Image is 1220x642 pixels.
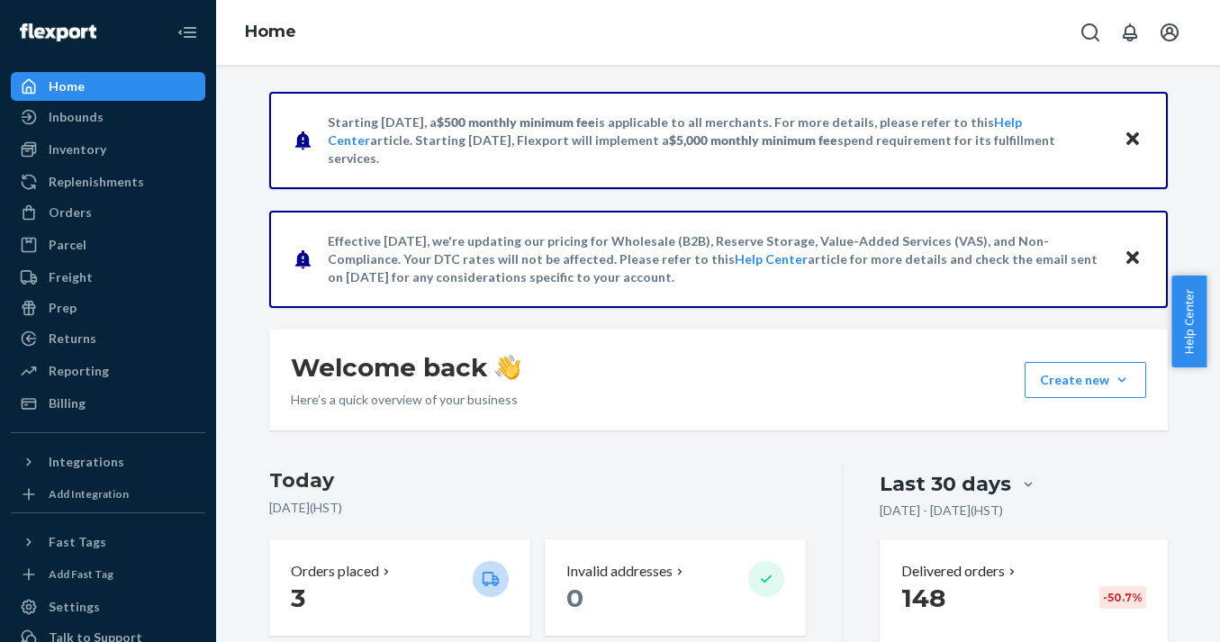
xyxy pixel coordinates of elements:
img: hand-wave emoji [495,355,520,380]
span: 148 [901,583,945,613]
a: Parcel [11,231,205,259]
button: Orders placed 3 [269,539,530,636]
a: Home [245,22,296,41]
button: Close Navigation [169,14,205,50]
button: Create new [1025,362,1146,398]
div: Billing [49,394,86,412]
div: Add Integration [49,486,129,502]
button: Open Search Box [1072,14,1108,50]
div: Add Fast Tag [49,566,113,582]
p: Here’s a quick overview of your business [291,391,520,409]
button: Help Center [1171,276,1206,367]
div: Last 30 days [880,470,1011,498]
div: Inventory [49,140,106,158]
a: Settings [11,592,205,621]
div: Parcel [49,236,86,254]
h3: Today [269,466,807,495]
div: Fast Tags [49,533,106,551]
div: Returns [49,330,96,348]
div: Freight [49,268,93,286]
a: Orders [11,198,205,227]
a: Freight [11,263,205,292]
a: Returns [11,324,205,353]
span: $500 monthly minimum fee [437,114,595,130]
span: 0 [566,583,583,613]
a: Inventory [11,135,205,164]
a: Reporting [11,357,205,385]
p: [DATE] ( HST ) [269,499,807,517]
button: Open account menu [1152,14,1188,50]
a: Add Integration [11,484,205,505]
button: Close [1121,246,1144,272]
ol: breadcrumbs [230,6,311,59]
a: Home [11,72,205,101]
p: Starting [DATE], a is applicable to all merchants. For more details, please refer to this article... [328,113,1107,167]
span: $5,000 monthly minimum fee [669,132,837,148]
a: Replenishments [11,167,205,196]
a: Billing [11,389,205,418]
button: Open notifications [1112,14,1148,50]
div: Home [49,77,85,95]
p: [DATE] - [DATE] ( HST ) [880,502,1003,520]
button: Close [1121,127,1144,153]
div: Orders [49,203,92,222]
div: Integrations [49,453,124,471]
a: Inbounds [11,103,205,131]
div: -50.7 % [1099,586,1146,609]
button: Delivered orders [901,561,1019,582]
button: Invalid addresses 0 [545,539,806,636]
a: Prep [11,294,205,322]
img: Flexport logo [20,23,96,41]
p: Invalid addresses [566,561,673,582]
div: Reporting [49,362,109,380]
span: 3 [291,583,305,613]
div: Settings [49,598,100,616]
div: Inbounds [49,108,104,126]
h1: Welcome back [291,351,520,384]
button: Integrations [11,448,205,476]
div: Replenishments [49,173,144,191]
div: Prep [49,299,77,317]
p: Effective [DATE], we're updating our pricing for Wholesale (B2B), Reserve Storage, Value-Added Se... [328,232,1107,286]
a: Add Fast Tag [11,564,205,585]
p: Orders placed [291,561,379,582]
button: Fast Tags [11,528,205,556]
a: Help Center [735,251,808,267]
